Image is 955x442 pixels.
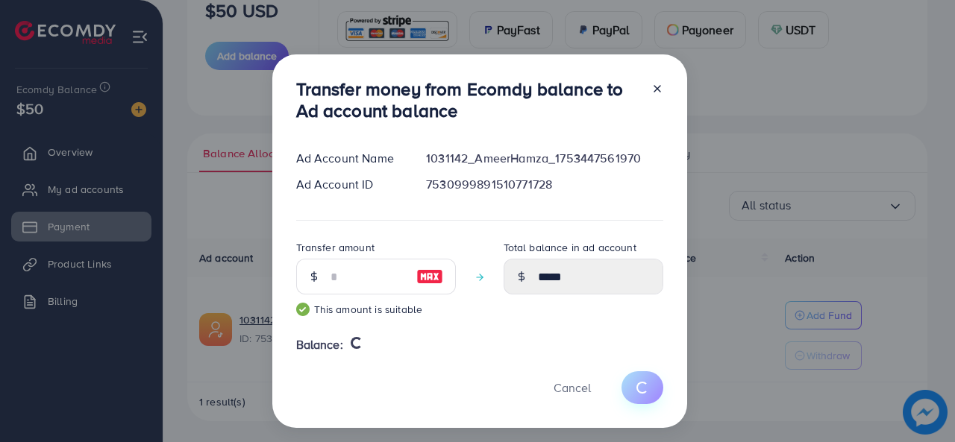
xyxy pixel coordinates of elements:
[414,150,674,167] div: 1031142_AmeerHamza_1753447561970
[284,176,415,193] div: Ad Account ID
[554,379,591,396] span: Cancel
[414,176,674,193] div: 7530999891510771728
[535,371,610,403] button: Cancel
[284,150,415,167] div: Ad Account Name
[416,268,443,285] img: image
[296,240,375,255] label: Transfer amount
[296,303,310,316] img: guide
[296,78,639,121] h3: Transfer money from Ecomdy balance to Ad account balance
[296,336,343,353] span: Balance:
[296,302,456,317] small: This amount is suitable
[504,240,636,255] label: Total balance in ad account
